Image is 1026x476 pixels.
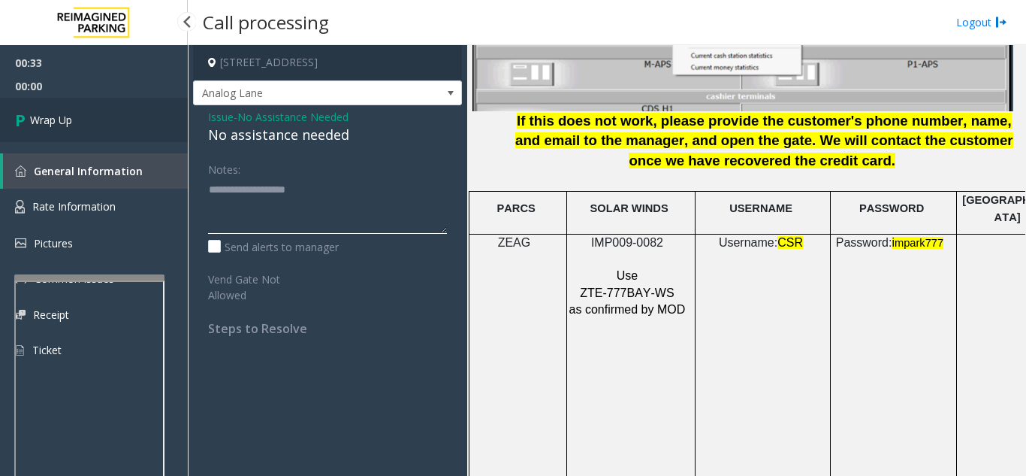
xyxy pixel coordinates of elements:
[617,269,638,282] span: Use
[15,165,26,177] img: 'icon'
[895,237,943,249] span: mpark777
[34,164,143,178] span: General Information
[591,236,663,249] span: IMP009-0082
[569,303,686,316] span: as confirmed by MOD
[34,236,73,250] span: Pictures
[15,273,27,285] img: 'icon'
[193,45,462,80] h4: [STREET_ADDRESS]
[195,4,336,41] h3: Call processing
[496,202,535,214] span: PARCS
[15,200,25,214] img: 'icon'
[580,287,674,299] span: ZTE-777BAY-WS
[956,14,1007,30] a: Logout
[208,239,339,255] label: Send alerts to manager
[995,14,1007,30] img: logout
[515,113,1012,149] span: If this does not work, please provide the customer's phone number, name, and email to the manager...
[590,202,668,214] span: SOLAR WINDS
[859,202,924,214] span: PASSWORD
[629,132,1012,168] span: We will contact the customer once we have recovered the credit card.
[237,109,349,125] span: No Assistance Needed
[204,266,307,303] label: Vend Gate Not Allowed
[892,236,895,249] span: i
[498,236,531,249] span: ZEAG
[208,125,447,145] div: No assistance needed
[719,236,777,249] span: Username:
[836,236,892,249] span: Password:
[15,238,26,248] img: 'icon'
[729,202,792,214] span: USERNAME
[208,156,240,177] label: Notes:
[208,322,447,336] h4: Steps to Resolve
[32,199,116,214] span: Rate Information
[194,81,408,105] span: Analog Lane
[777,236,803,249] span: CSR
[234,110,349,124] span: -
[208,109,234,125] span: Issue
[35,271,114,286] span: Common Issues
[3,153,188,189] a: General Information
[30,112,72,128] span: Wrap Up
